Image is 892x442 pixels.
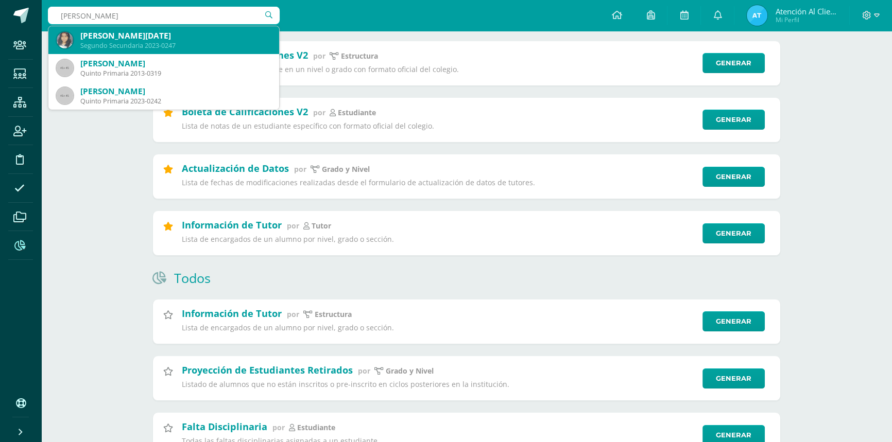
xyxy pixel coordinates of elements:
p: Tutor [312,221,331,231]
span: Atención al cliente [775,6,837,16]
span: por [287,309,299,319]
input: Busca un usuario... [48,7,280,24]
h2: Actualización de Datos [182,162,289,174]
p: Lista de fechas de modificaciones realizadas desde el formulario de actualización de datos de tut... [182,178,696,187]
img: ada85960de06b6a82e22853ecf293967.png [747,5,767,26]
img: 45x45 [57,87,73,104]
p: Lista de notas por estudiante en un nivel o grado con formato oficial del colegio. [182,65,696,74]
img: 45x45 [57,60,73,76]
p: Listado de alumnos que no están inscritos o pre-inscrito en ciclos posteriores en la institución. [182,380,696,389]
div: Quinto Primaria 2023-0242 [80,97,271,105]
span: por [313,51,325,61]
p: Grado y Nivel [386,366,434,376]
a: Generar [702,110,765,130]
span: por [272,422,285,432]
h2: Información de Tutor [182,219,282,231]
div: [PERSON_NAME][DATE] [80,30,271,41]
span: por [313,108,325,117]
a: Generar [702,368,765,388]
h2: Información de Tutor [182,307,282,320]
a: Generar [702,311,765,331]
div: [PERSON_NAME] [80,58,271,69]
p: Estructura [341,51,378,61]
div: Segundo Secundaria 2023-0247 [80,41,271,50]
h1: Todos [174,269,211,287]
a: Generar [702,167,765,187]
a: Generar [702,223,765,243]
h2: Boleta de Calificaciones V2 [182,105,308,118]
p: Grado y Nivel [322,165,370,174]
span: por [294,164,306,174]
p: Lista de encargados de un alumno por nivel, grado o sección. [182,323,696,332]
span: por [358,366,370,376]
span: Mi Perfil [775,15,837,24]
span: por [287,221,299,231]
h2: Proyección de Estudiantes Retirados [182,364,353,376]
p: estudiante [297,423,335,432]
p: Lista de notas de un estudiante específico con formato oficial del colegio. [182,121,696,131]
div: Quinto Primaria 2013-0319 [80,69,271,78]
h2: Falta Disciplinaria [182,420,267,433]
p: Lista de encargados de un alumno por nivel, grado o sección. [182,235,696,244]
p: estructura [315,310,352,319]
img: 7fb0547bc6a0e5f95c8872dcf5939cf9.png [57,32,73,48]
div: [PERSON_NAME] [80,86,271,97]
a: Generar [702,53,765,73]
p: estudiante [338,108,376,117]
